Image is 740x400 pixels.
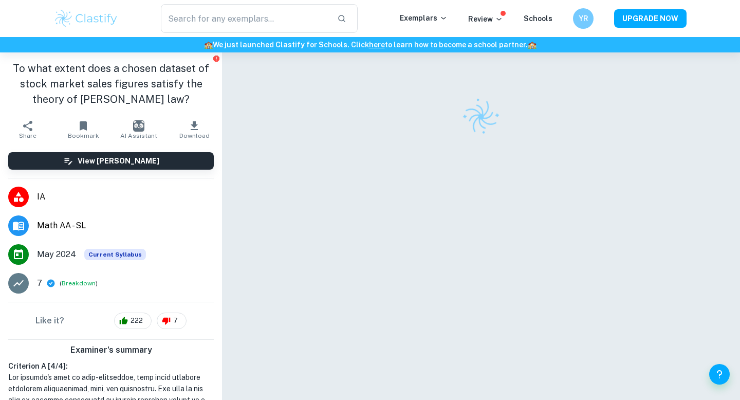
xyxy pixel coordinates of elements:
button: View [PERSON_NAME] [8,152,214,170]
span: Share [19,132,36,139]
input: Search for any exemplars... [161,4,329,33]
span: May 2024 [37,248,76,261]
p: Review [468,13,503,25]
span: 🏫 [528,41,536,49]
button: YR [573,8,594,29]
h6: View [PERSON_NAME] [78,155,159,167]
h6: We just launched Clastify for Schools. Click to learn how to become a school partner. [2,39,738,50]
p: Exemplars [400,12,448,24]
span: 7 [168,316,183,326]
h6: Criterion A [ 4 / 4 ]: [8,360,214,372]
img: AI Assistant [133,120,144,132]
a: here [369,41,385,49]
img: Clastify logo [456,92,506,142]
div: This exemplar is based on the current syllabus. Feel free to refer to it for inspiration/ideas wh... [84,249,146,260]
button: AI Assistant [111,115,166,144]
span: IA [37,191,214,203]
span: Math AA - SL [37,220,214,232]
button: Help and Feedback [709,364,730,385]
span: ( ) [60,279,98,288]
div: 7 [157,313,187,329]
h6: YR [578,13,589,24]
h1: To what extent does a chosen dataset of stock market sales figures satisfy the theory of [PERSON_... [8,61,214,107]
span: Download [179,132,210,139]
span: AI Assistant [120,132,157,139]
p: 7 [37,277,42,289]
span: 🏫 [204,41,213,49]
span: Current Syllabus [84,249,146,260]
button: Report issue [212,54,220,62]
h6: Examiner's summary [4,344,218,356]
button: Bookmark [55,115,111,144]
span: Bookmark [68,132,99,139]
button: UPGRADE NOW [614,9,687,28]
button: Breakdown [62,279,96,288]
h6: Like it? [35,315,64,327]
img: Clastify logo [53,8,119,29]
button: Download [166,115,222,144]
div: 222 [114,313,152,329]
span: 222 [125,316,149,326]
a: Schools [524,14,552,23]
